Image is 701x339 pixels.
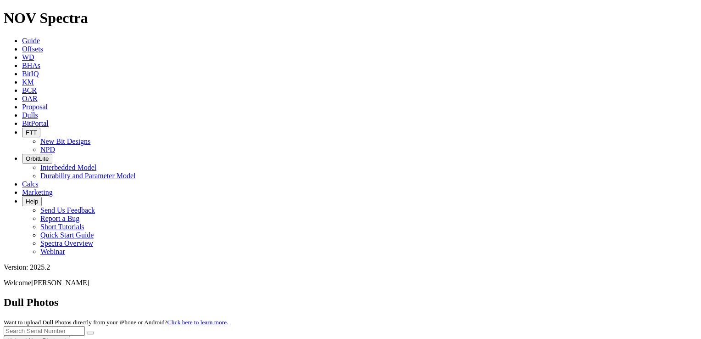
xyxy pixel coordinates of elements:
[22,37,40,45] a: Guide
[22,62,40,69] a: BHAs
[22,70,39,78] a: BitIQ
[22,53,34,61] a: WD
[4,326,85,336] input: Search Serial Number
[22,45,43,53] a: Offsets
[22,180,39,188] a: Calcs
[22,188,53,196] a: Marketing
[26,155,49,162] span: OrbitLite
[40,248,65,255] a: Webinar
[4,279,697,287] p: Welcome
[22,154,52,164] button: OrbitLite
[40,231,94,239] a: Quick Start Guide
[22,86,37,94] a: BCR
[22,103,48,111] a: Proposal
[40,215,79,222] a: Report a Bug
[40,146,55,153] a: NPD
[4,319,228,326] small: Want to upload Dull Photos directly from your iPhone or Android?
[4,296,697,309] h2: Dull Photos
[26,129,37,136] span: FTT
[40,164,96,171] a: Interbedded Model
[22,119,49,127] a: BitPortal
[31,279,89,287] span: [PERSON_NAME]
[40,172,136,180] a: Durability and Parameter Model
[40,206,95,214] a: Send Us Feedback
[22,111,38,119] a: Dulls
[22,197,42,206] button: Help
[40,239,93,247] a: Spectra Overview
[26,198,38,205] span: Help
[4,10,697,27] h1: NOV Spectra
[40,223,84,231] a: Short Tutorials
[22,78,34,86] a: KM
[22,128,40,137] button: FTT
[167,319,228,326] a: Click here to learn more.
[4,263,697,271] div: Version: 2025.2
[40,137,90,145] a: New Bit Designs
[22,95,38,102] a: OAR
